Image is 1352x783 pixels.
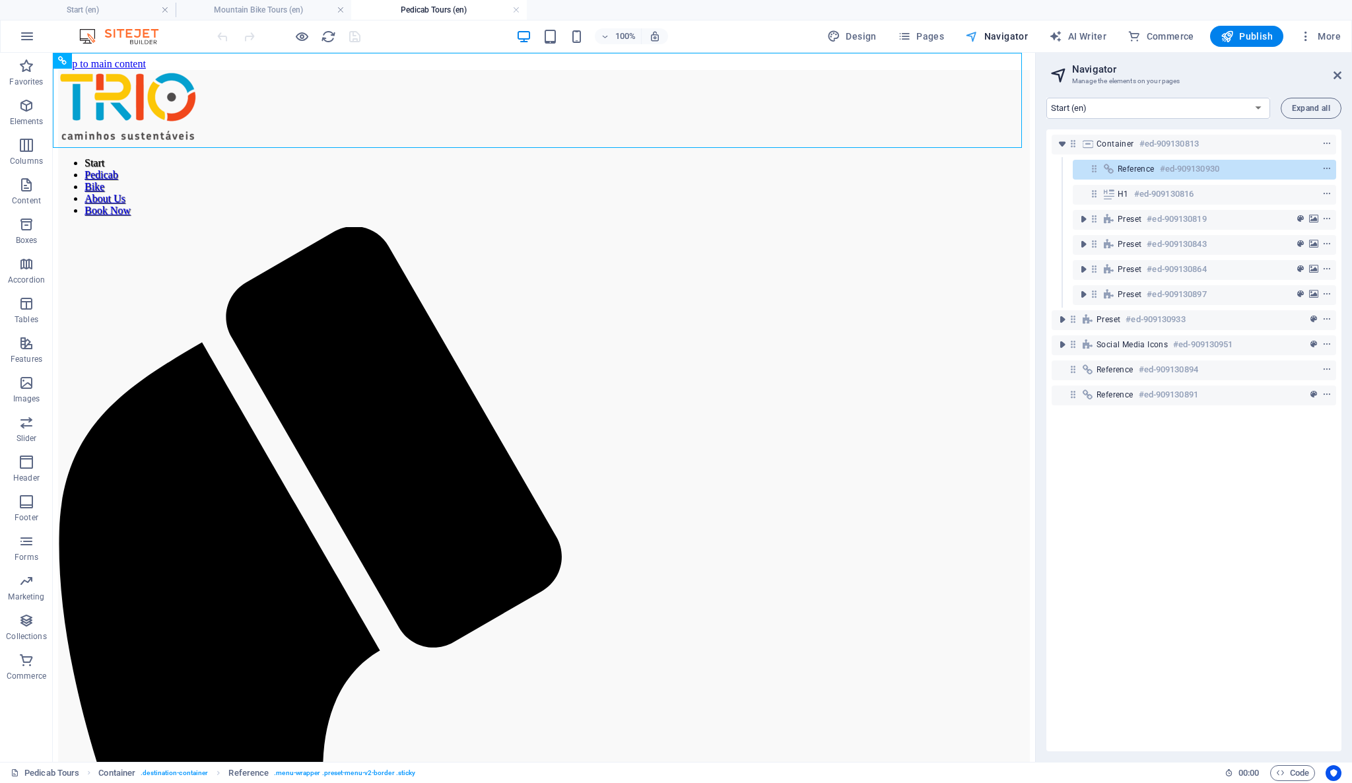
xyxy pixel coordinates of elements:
span: Reference [1097,364,1133,375]
a: Skip to main content [5,5,93,17]
h3: Manage the elements on your pages [1072,75,1315,87]
button: context-menu [1320,337,1334,353]
button: Navigator [960,26,1033,47]
span: More [1299,30,1341,43]
button: context-menu [1320,387,1334,403]
button: preset [1294,236,1307,252]
h6: #ed-909130933 [1126,312,1185,327]
h4: Pedicab Tours (en) [351,3,527,17]
p: Tables [15,314,38,325]
span: Reference [1097,390,1133,400]
h6: #ed-909130813 [1139,136,1199,152]
span: H1 [1118,189,1129,199]
span: Code [1276,765,1309,781]
button: toggle-expand [1054,136,1070,152]
span: Click to select. Double-click to edit [98,765,135,781]
button: background [1307,211,1320,227]
span: Preset [1118,264,1141,275]
h6: #ed-909130819 [1147,211,1206,227]
span: 00 00 [1238,765,1259,781]
button: context-menu [1320,136,1334,152]
p: Elements [10,116,44,127]
span: Click to select. Double-click to edit [228,765,269,781]
nav: breadcrumb [98,765,415,781]
button: Publish [1210,26,1283,47]
span: . destination-container [141,765,208,781]
h6: #ed-909130891 [1139,387,1198,403]
i: Reload page [321,29,336,44]
button: toggle-expand [1075,287,1091,302]
h6: #ed-909130897 [1147,287,1206,302]
span: Container [1097,139,1134,149]
h2: Navigator [1072,63,1341,75]
span: Preset [1118,214,1141,224]
button: Code [1270,765,1315,781]
button: context-menu [1320,236,1334,252]
span: : [1248,768,1250,778]
p: Features [11,354,42,364]
button: background [1307,236,1320,252]
i: On resize automatically adjust zoom level to fit chosen device. [649,30,661,42]
p: Commerce [7,671,46,681]
div: Design (Ctrl+Alt+Y) [822,26,882,47]
button: preset [1294,287,1307,302]
button: context-menu [1320,161,1334,177]
button: reload [320,28,336,44]
button: context-menu [1320,312,1334,327]
button: context-menu [1320,261,1334,277]
button: context-menu [1320,287,1334,302]
span: Reference [1118,164,1155,174]
button: preset [1307,337,1320,353]
span: Pages [898,30,944,43]
span: Design [827,30,877,43]
button: Click here to leave preview mode and continue editing [294,28,310,44]
p: Images [13,393,40,404]
p: Collections [6,631,46,642]
a: Click to cancel selection. Double-click to open Pages [11,765,79,781]
span: Preset [1097,314,1120,325]
button: Commerce [1122,26,1200,47]
span: Preset [1118,239,1141,250]
span: . menu-wrapper .preset-menu-v2-border .sticky [274,765,415,781]
span: Publish [1221,30,1273,43]
button: 100% [595,28,642,44]
img: Editor Logo [76,28,175,44]
button: background [1307,287,1320,302]
span: AI Writer [1049,30,1106,43]
span: Social Media Icons [1097,339,1168,350]
button: toggle-expand [1075,236,1091,252]
p: Favorites [9,77,43,87]
span: Preset [1118,289,1141,300]
button: background [1307,261,1320,277]
h6: #ed-909130816 [1134,186,1194,202]
p: Content [12,195,41,206]
p: Marketing [8,592,44,602]
button: preset [1294,211,1307,227]
button: context-menu [1320,362,1334,378]
p: Accordion [8,275,45,285]
button: toggle-expand [1054,337,1070,353]
p: Columns [10,156,43,166]
h6: #ed-909130894 [1139,362,1198,378]
p: Boxes [16,235,38,246]
p: Slider [17,433,37,444]
button: More [1294,26,1346,47]
button: toggle-expand [1054,312,1070,327]
button: toggle-expand [1075,261,1091,277]
h4: Mountain Bike Tours (en) [176,3,351,17]
button: Design [822,26,882,47]
h6: 100% [615,28,636,44]
p: Footer [15,512,38,523]
p: Forms [15,552,38,562]
button: Usercentrics [1326,765,1341,781]
h6: #ed-909130930 [1160,161,1219,177]
button: Pages [893,26,949,47]
button: preset [1307,387,1320,403]
span: Expand all [1292,104,1330,112]
button: AI Writer [1044,26,1112,47]
button: toggle-expand [1075,211,1091,227]
h6: #ed-909130843 [1147,236,1206,252]
span: Navigator [965,30,1028,43]
h6: #ed-909130864 [1147,261,1206,277]
span: Commerce [1128,30,1194,43]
